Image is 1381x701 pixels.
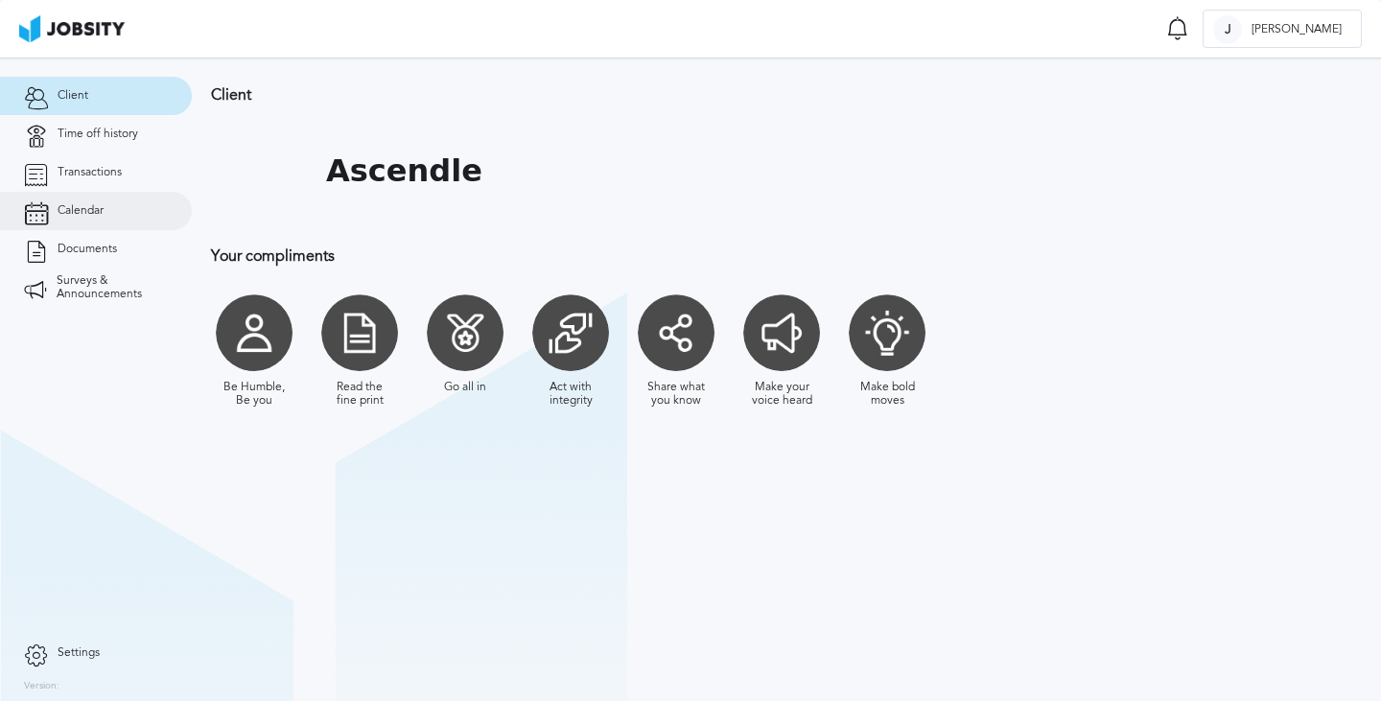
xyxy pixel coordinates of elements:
span: Transactions [58,166,122,179]
h3: Client [211,86,1252,104]
div: Be Humble, Be you [221,381,288,408]
div: Read the fine print [326,381,393,408]
div: Share what you know [643,381,710,408]
h3: Your compliments [211,247,1252,265]
label: Version: [24,681,59,692]
span: Calendar [58,204,104,218]
button: J[PERSON_NAME] [1203,10,1362,48]
span: [PERSON_NAME] [1242,23,1351,36]
span: Documents [58,243,117,256]
div: J [1213,15,1242,44]
h1: Ascendle [326,153,482,189]
span: Time off history [58,128,138,141]
span: Surveys & Announcements [57,274,168,301]
div: Act with integrity [537,381,604,408]
span: Settings [58,646,100,660]
div: Make bold moves [854,381,921,408]
div: Go all in [444,381,486,394]
img: ab4bad089aa723f57921c736e9817d99.png [19,15,125,42]
span: Client [58,89,88,103]
div: Make your voice heard [748,381,815,408]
